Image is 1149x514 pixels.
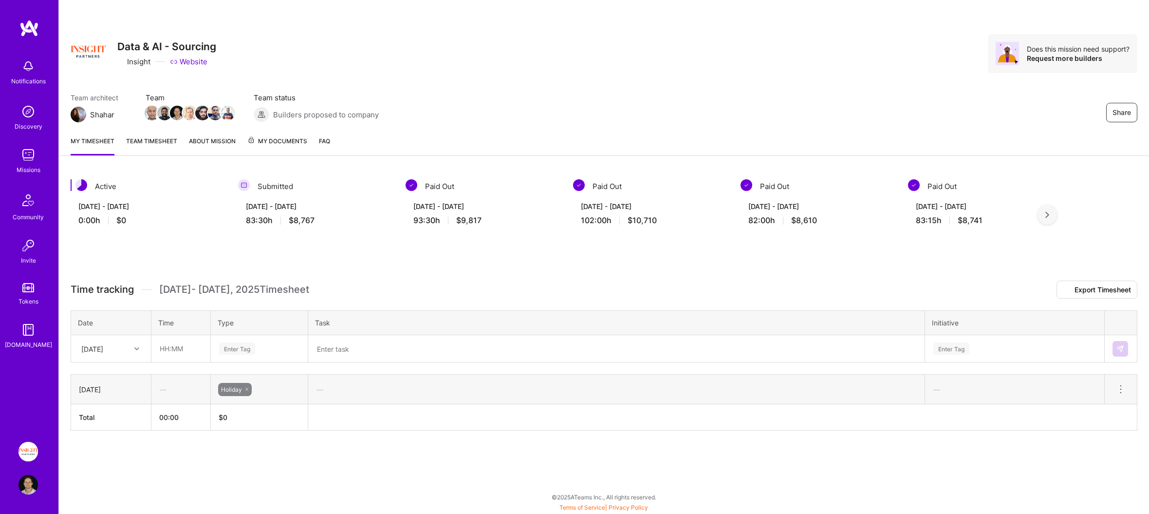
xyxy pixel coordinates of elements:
span: $0 [116,215,126,226]
div: [DATE] - [DATE] [916,201,1056,211]
span: [DATE] - [DATE] , 2025 Timesheet [159,284,309,296]
img: discovery [19,102,38,121]
span: Team architect [71,93,126,103]
a: Team Member Avatar [171,105,184,121]
div: [DATE] - [DATE] [581,201,721,211]
div: Missions [17,165,40,175]
img: logo [19,19,39,37]
span: $8,741 [958,215,982,226]
img: User Avatar [19,475,38,495]
img: Team Member Avatar [221,106,235,120]
a: My Documents [247,136,307,155]
div: Paid Out [741,179,896,193]
div: — [152,377,210,402]
div: Enter Tag [933,341,969,356]
img: teamwork [19,145,38,165]
div: [DATE] - [DATE] [413,201,554,211]
img: guide book [19,320,38,340]
img: Submitted [238,179,250,191]
img: Team Member Avatar [170,106,185,120]
span: Holiday [221,386,242,393]
div: Does this mission need support? [1027,44,1130,54]
div: [DATE] [79,384,143,395]
img: Team Member Avatar [157,106,172,120]
a: Team Member Avatar [196,105,209,121]
img: Insight Partners: Data & AI - Sourcing [19,442,38,461]
div: Paid Out [406,179,561,193]
img: Paid Out [908,179,920,191]
th: Task [308,311,925,335]
div: Paid Out [573,179,729,193]
div: Tokens [19,296,38,306]
div: Invite [21,255,36,266]
div: [DATE] - [DATE] [246,201,386,211]
span: Time tracking [71,284,134,296]
a: Team Member Avatar [184,105,196,121]
span: $10,710 [628,215,657,226]
div: Paid Out [908,179,1064,193]
div: 0:00 h [78,215,219,226]
div: Shahar [90,110,114,120]
div: [DATE] - [DATE] [78,201,219,211]
div: Insight [117,57,150,67]
div: Initiative [932,318,1097,328]
a: User Avatar [16,475,40,495]
img: Community [17,189,40,212]
img: Team Member Avatar [195,106,210,120]
div: © 2025 ATeams Inc., All rights reserved. [58,485,1149,509]
div: [DOMAIN_NAME] [5,340,52,350]
img: Invite [19,236,38,255]
img: Team Member Avatar [183,106,197,120]
th: Date [71,311,151,335]
div: — [309,377,924,402]
div: Discovery [15,121,42,132]
button: Export Timesheet [1056,281,1137,299]
img: Active [75,179,87,191]
span: Share [1112,108,1131,117]
i: icon Mail [118,111,126,118]
i: icon Chevron [134,346,139,351]
th: Type [211,311,308,335]
img: Team Member Avatar [208,106,222,120]
span: My Documents [247,136,307,147]
div: [DATE] [81,343,103,354]
div: Notifications [11,76,46,86]
div: [DATE] - [DATE] [748,201,889,211]
div: Active [71,179,226,193]
img: bell [19,57,38,76]
span: | [559,504,648,511]
input: HH:MM [152,336,210,362]
img: Company Logo [71,34,106,69]
img: Paid Out [573,179,585,191]
th: 00:00 [151,404,211,431]
a: FAQ [319,136,330,155]
div: Enter Tag [219,341,255,356]
div: 93:30 h [413,215,554,226]
div: 82:00 h [748,215,889,226]
span: $8,767 [289,215,315,226]
a: Team Member Avatar [209,105,222,121]
a: Team timesheet [126,136,177,155]
img: Builders proposed to company [254,107,269,122]
h3: Data & AI - Sourcing [117,40,216,53]
div: Community [13,212,44,222]
a: About Mission [189,136,236,155]
a: Team Member Avatar [222,105,234,121]
img: right [1045,211,1049,218]
div: 83:15 h [916,215,1056,226]
div: 83:30 h [246,215,386,226]
a: Privacy Policy [609,504,648,511]
a: Terms of Service [559,504,605,511]
div: Request more builders [1027,54,1130,63]
div: Submitted [238,179,394,193]
div: — [926,377,1104,402]
img: Avatar [996,42,1019,65]
i: icon Download [1063,287,1071,294]
a: Team Member Avatar [146,105,158,121]
th: Total [71,404,151,431]
img: tokens [22,283,34,292]
img: Submit [1116,345,1124,353]
span: Team [146,93,234,103]
img: Team Member Avatar [145,106,159,120]
div: 102:00 h [581,215,721,226]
